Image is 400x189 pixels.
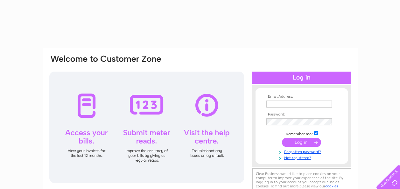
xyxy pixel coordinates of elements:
[266,154,339,160] a: Not registered?
[265,112,339,117] th: Password:
[266,148,339,154] a: Forgotten password?
[265,94,339,99] th: Email Address:
[282,138,321,147] input: Submit
[265,130,339,136] td: Remember me?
